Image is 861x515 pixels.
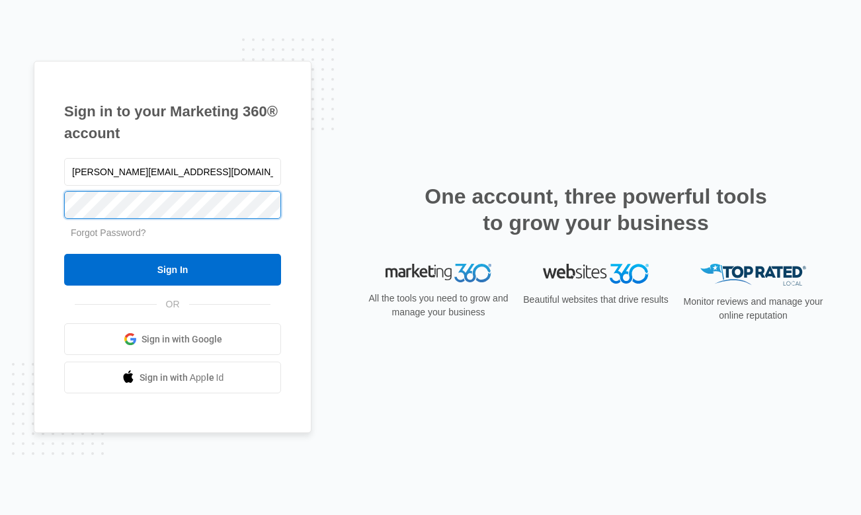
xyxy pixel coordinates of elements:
input: Email [64,158,281,186]
p: Beautiful websites that drive results [522,293,670,307]
p: Monitor reviews and manage your online reputation [679,295,827,323]
a: Forgot Password? [71,227,146,238]
span: OR [157,297,189,311]
span: Sign in with Google [142,333,222,346]
a: Sign in with Apple Id [64,362,281,393]
h2: One account, three powerful tools to grow your business [421,183,771,236]
span: Sign in with Apple Id [140,371,224,385]
img: Top Rated Local [700,264,806,286]
a: Sign in with Google [64,323,281,355]
h1: Sign in to your Marketing 360® account [64,100,281,144]
img: Websites 360 [543,264,649,283]
p: All the tools you need to grow and manage your business [364,292,512,319]
img: Marketing 360 [386,264,491,282]
input: Sign In [64,254,281,286]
